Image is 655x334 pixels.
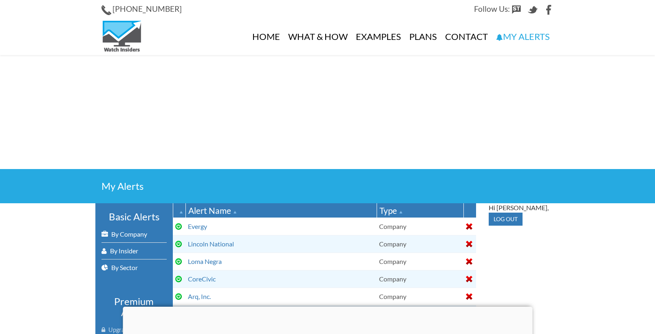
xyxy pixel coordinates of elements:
[544,5,554,15] img: Facebook
[284,18,352,55] a: What & How
[188,257,222,265] a: Loma Negra
[441,18,492,55] a: Contact
[474,4,510,13] span: Follow Us:
[188,292,211,300] a: Arq, Inc.
[512,5,521,15] img: StockTwits
[185,203,377,218] th: Alert Name: Ascending sort applied, activate to apply a descending sort
[489,203,554,213] div: Hi [PERSON_NAME],
[248,18,284,55] a: Home
[112,4,182,13] span: [PHONE_NUMBER]
[492,18,554,55] a: My Alerts
[528,5,538,15] img: Twitter
[377,253,463,270] td: Company
[352,18,405,55] a: Examples
[101,211,167,222] h3: Basic Alerts
[101,226,167,242] a: By Company
[101,243,167,259] a: By Insider
[101,181,554,191] h2: My Alerts
[377,270,463,288] td: Company
[489,213,523,226] input: Log out
[188,240,234,248] a: Lincoln National
[377,305,463,323] td: Company
[173,203,185,218] th: : Ascending sort applied, activate to apply a descending sort
[101,259,167,276] a: By Sector
[101,296,167,318] h3: Premium Alerts
[83,55,572,169] iframe: Advertisement
[188,204,374,216] div: Alert Name
[188,222,207,230] a: Evergy
[377,203,463,218] th: Type: Ascending sort applied, activate to apply a descending sort
[405,18,441,55] a: Plans
[377,218,463,235] td: Company
[379,204,461,216] div: Type
[377,288,463,305] td: Company
[463,203,476,218] th: : No sort applied, activate to apply an ascending sort
[101,5,111,15] img: Phone
[377,235,463,253] td: Company
[188,275,216,283] a: CoreCivic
